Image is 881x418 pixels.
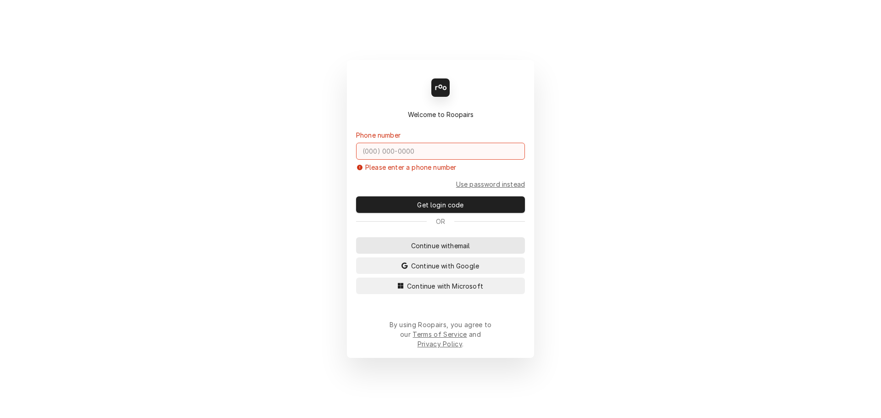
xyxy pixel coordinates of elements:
div: By using Roopairs, you agree to our and . [389,320,492,349]
div: Or [356,217,525,226]
div: Welcome to Roopairs [356,110,525,119]
button: Continue with Microsoft [356,278,525,294]
input: (000) 000-0000 [356,143,525,160]
button: Get login code [356,196,525,213]
a: Go to Phone and password form [456,179,525,189]
button: Continue with Google [356,257,525,274]
span: Continue with Microsoft [405,281,485,291]
a: Privacy Policy [418,340,462,348]
span: Get login code [415,200,465,210]
label: Phone number [356,130,401,140]
span: Continue with email [409,241,472,251]
p: Please enter a phone number [365,162,456,172]
button: Continue withemail [356,237,525,254]
span: Continue with Google [409,261,481,271]
a: Terms of Service [413,330,467,338]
